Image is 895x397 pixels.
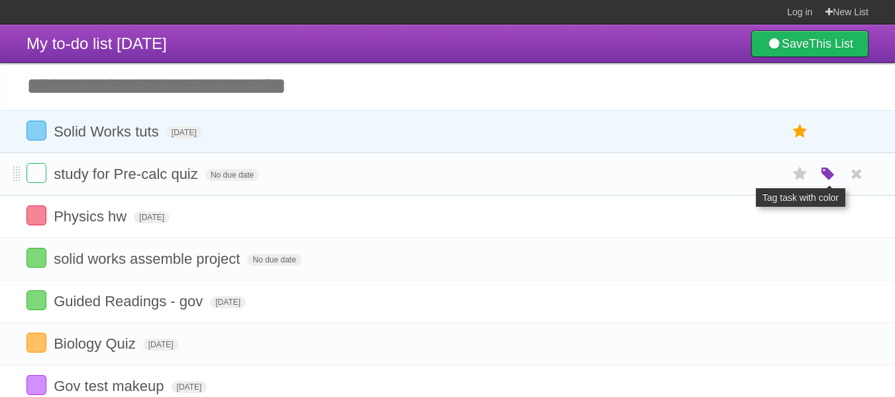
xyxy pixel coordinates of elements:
label: Done [26,163,46,183]
span: Solid Works tuts [54,123,162,140]
label: Done [26,205,46,225]
label: Done [26,333,46,353]
label: Star task [788,121,813,142]
span: Physics hw [54,208,130,225]
label: Done [26,375,46,395]
span: My to-do list [DATE] [26,34,167,52]
label: Done [26,121,46,141]
span: [DATE] [166,127,202,139]
span: [DATE] [210,296,246,308]
a: SaveThis List [751,30,869,57]
span: Biology Quiz [54,335,139,352]
label: Star task [788,163,813,185]
label: Done [26,248,46,268]
span: Gov test makeup [54,378,167,394]
span: [DATE] [134,211,170,223]
span: solid works assemble project [54,251,243,267]
span: study for Pre-calc quiz [54,166,201,182]
span: [DATE] [143,339,179,351]
span: Guided Readings - gov [54,293,206,310]
b: This List [809,37,853,50]
span: No due date [205,169,259,181]
span: No due date [247,254,301,266]
label: Done [26,290,46,310]
span: [DATE] [172,381,207,393]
